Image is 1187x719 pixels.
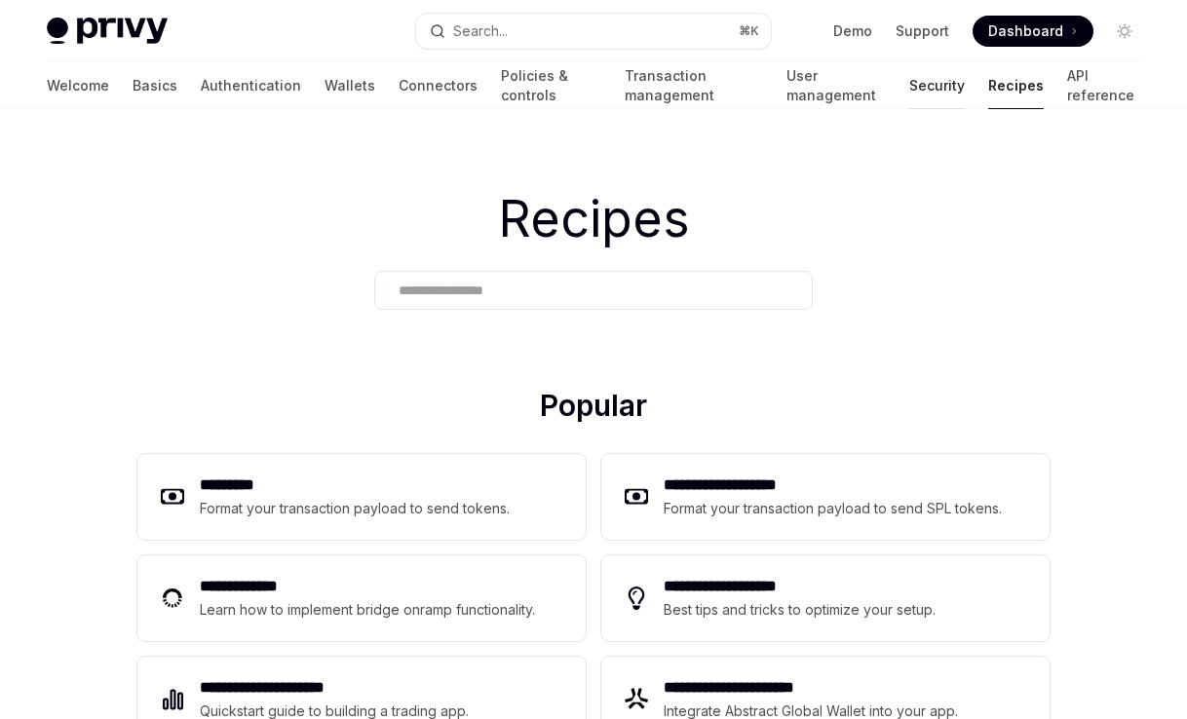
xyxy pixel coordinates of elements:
span: ⌘ K [739,23,759,39]
div: Format your transaction payload to send tokens. [200,497,511,520]
a: User management [786,62,885,109]
a: Security [909,62,965,109]
img: light logo [47,18,168,45]
a: Wallets [325,62,375,109]
button: Toggle dark mode [1109,16,1140,47]
a: Demo [833,21,872,41]
a: Support [896,21,949,41]
div: Learn how to implement bridge onramp functionality. [200,598,541,622]
a: Policies & controls [501,62,601,109]
a: Transaction management [625,62,764,109]
a: Connectors [399,62,478,109]
a: **** ****Format your transaction payload to send tokens. [137,454,586,540]
a: Basics [133,62,177,109]
a: Recipes [988,62,1044,109]
button: Open search [416,14,770,49]
a: Welcome [47,62,109,109]
a: API reference [1067,62,1140,109]
a: Authentication [201,62,301,109]
a: **** **** ***Learn how to implement bridge onramp functionality. [137,555,586,641]
h2: Popular [137,388,1050,431]
span: Dashboard [988,21,1063,41]
a: Dashboard [973,16,1093,47]
div: Format your transaction payload to send SPL tokens. [664,497,1004,520]
div: Best tips and tricks to optimize your setup. [664,598,938,622]
div: Search... [453,19,508,43]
